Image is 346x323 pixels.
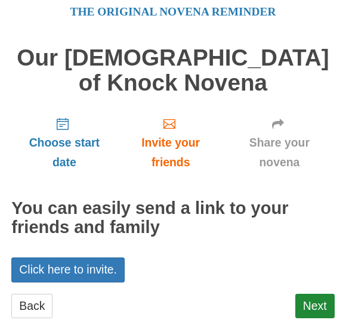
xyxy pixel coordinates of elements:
span: Invite your friends [129,133,212,172]
span: Share your novena [236,133,322,172]
a: Click here to invite. [11,257,125,282]
a: Invite your friends [117,107,224,178]
a: Choose start date [11,107,117,178]
a: Share your novena [224,107,334,178]
a: The original novena reminder [70,5,276,18]
h2: You can easily send a link to your friends and family [11,199,334,237]
a: Next [295,294,335,318]
span: Choose start date [23,133,105,172]
a: Back [11,294,52,318]
h1: Our [DEMOGRAPHIC_DATA] of Knock Novena [11,45,334,96]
